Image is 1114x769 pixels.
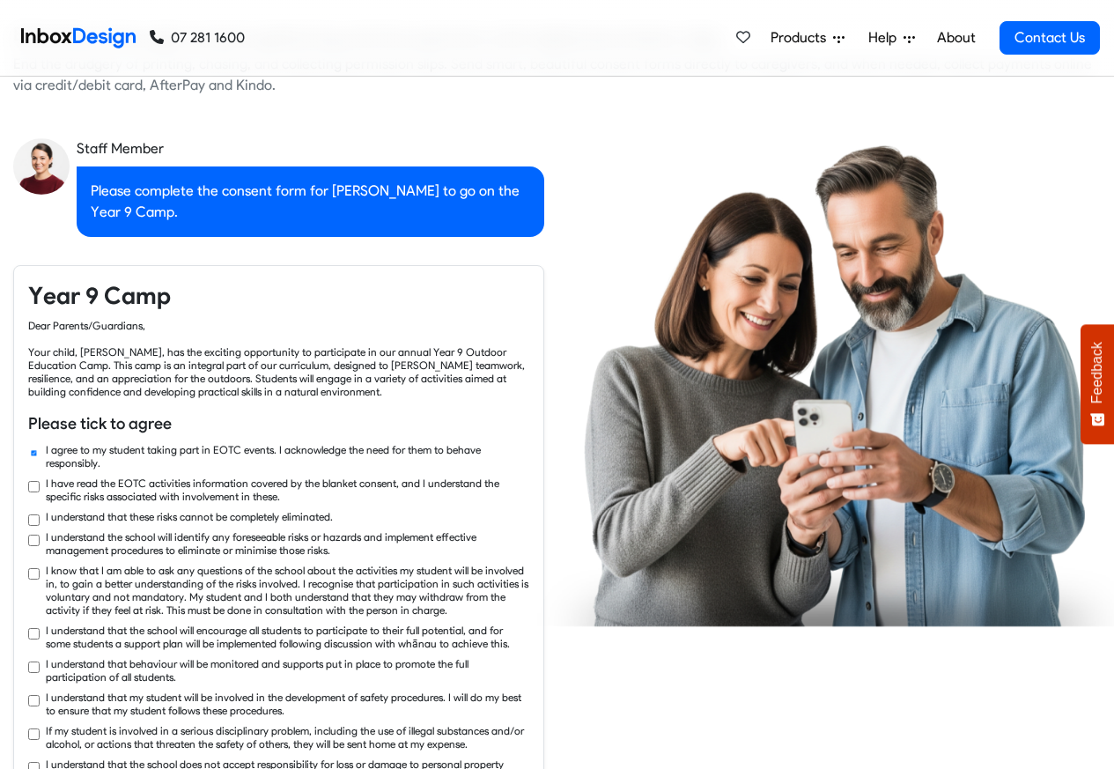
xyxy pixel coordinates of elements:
div: Please complete the consent form for [PERSON_NAME] to go on the Year 9 Camp. [77,166,544,237]
label: I understand that these risks cannot be completely eliminated. [46,510,333,523]
label: I agree to my student taking part in EOTC events. I acknowledge the need for them to behave respo... [46,443,529,470]
label: I have read the EOTC activities information covered by the blanket consent, and I understand the ... [46,477,529,503]
div: Staff Member [77,138,544,159]
label: I know that I am able to ask any questions of the school about the activities my student will be ... [46,564,529,617]
span: Feedback [1089,342,1105,403]
label: I understand that my student will be involved in the development of safety procedures. I will do ... [46,691,529,717]
h6: Please tick to agree [28,412,529,435]
span: Help [868,27,904,48]
a: Products [764,20,852,55]
a: 07 281 1600 [150,27,245,48]
label: I understand that behaviour will be monitored and supports put in place to promote the full parti... [46,657,529,684]
span: Products [771,27,833,48]
a: Contact Us [1000,21,1100,55]
button: Feedback - Show survey [1081,324,1114,444]
a: Help [861,20,922,55]
label: I understand the school will identify any foreseeable risks or hazards and implement effective ma... [46,530,529,557]
div: Dear Parents/Guardians, Your child, [PERSON_NAME], has the exciting opportunity to participate in... [28,319,529,398]
a: About [932,20,980,55]
label: I understand that the school will encourage all students to participate to their full potential, ... [46,624,529,650]
h4: Year 9 Camp [28,280,529,312]
label: If my student is involved in a serious disciplinary problem, including the use of illegal substan... [46,724,529,751]
img: staff_avatar.png [13,138,70,195]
